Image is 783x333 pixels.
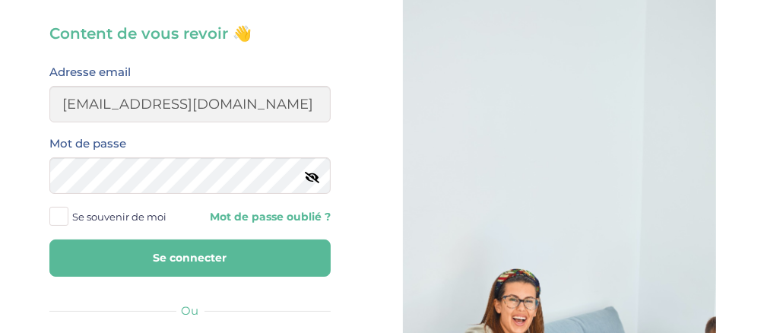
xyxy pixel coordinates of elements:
[201,210,331,224] a: Mot de passe oublié ?
[49,23,331,44] h3: Content de vous revoir 👋
[49,62,131,82] label: Adresse email
[49,86,331,122] input: Email
[49,239,331,277] button: Se connecter
[182,303,199,318] span: Ou
[49,134,126,154] label: Mot de passe
[72,207,166,227] span: Se souvenir de moi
